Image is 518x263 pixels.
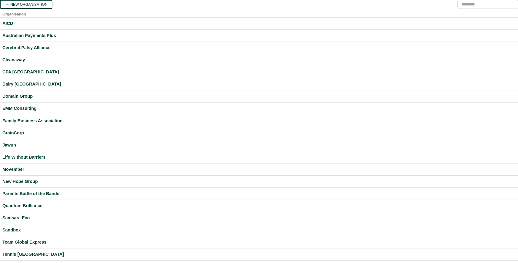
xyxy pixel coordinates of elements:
[2,44,516,51] a: Cerebral Palsy Alliance
[2,81,516,88] a: Dairy [GEOGRAPHIC_DATA]
[2,227,516,234] a: Sandbox
[2,239,516,246] a: Team Global Express
[2,202,516,209] a: Quantum Brilliance
[2,56,516,63] a: Cleanaway
[2,117,516,124] a: Family Business Association
[2,251,516,258] a: Tennis [GEOGRAPHIC_DATA]
[2,130,516,137] a: GrainCorp
[2,154,516,161] a: Life Without Barriers
[2,142,516,149] a: Jawun
[2,32,516,39] a: Australian Payments Plus
[2,20,516,27] a: AICD
[2,178,516,185] a: New Hope Group
[2,93,516,100] a: Domain Group
[2,105,516,112] a: EMM Consulting
[2,214,516,221] a: Samsara Eco
[2,166,516,173] a: Movember
[2,69,516,76] a: CPA [GEOGRAPHIC_DATA]
[2,190,516,197] a: Parents Battle of the Bands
